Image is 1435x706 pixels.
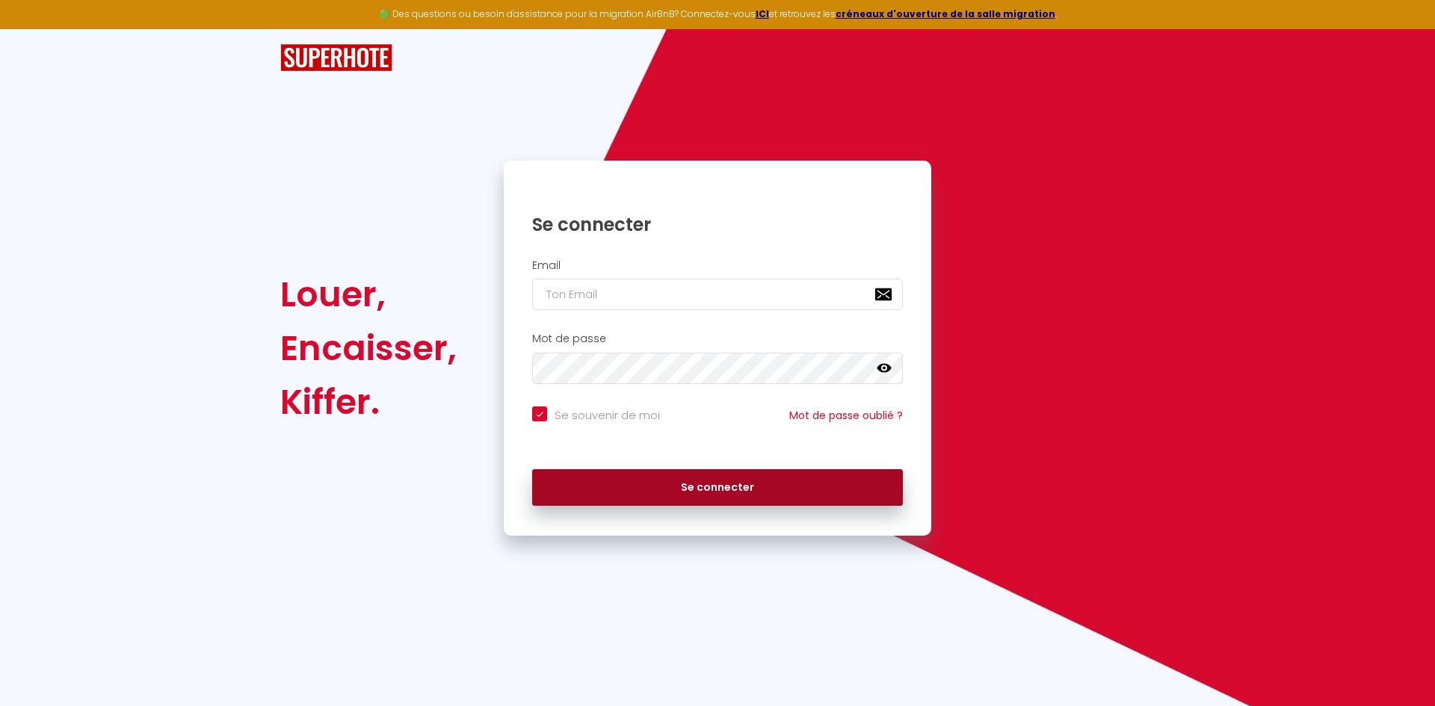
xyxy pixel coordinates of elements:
h2: Email [532,259,903,272]
h2: Mot de passe [532,332,903,345]
div: Encaisser, [280,321,457,375]
a: Mot de passe oublié ? [789,408,903,423]
input: Ton Email [532,279,903,310]
div: Louer, [280,267,457,321]
h1: Se connecter [532,213,903,236]
img: SuperHote logo [280,44,392,72]
a: ICI [756,7,769,20]
a: créneaux d'ouverture de la salle migration [836,7,1055,20]
div: Kiffer. [280,375,457,429]
button: Se connecter [532,469,903,507]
